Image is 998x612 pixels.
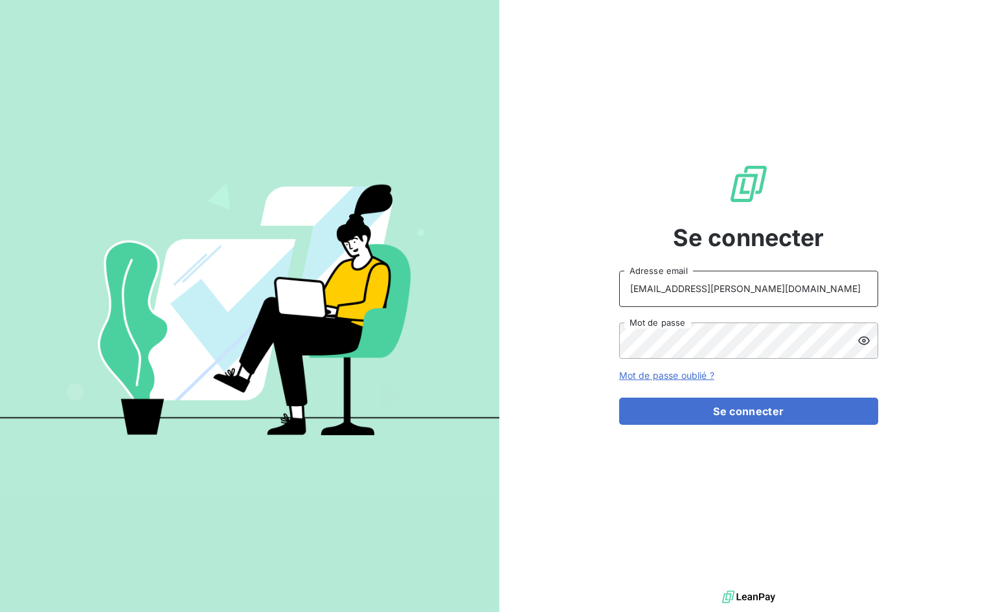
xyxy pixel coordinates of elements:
[619,370,714,381] a: Mot de passe oublié ?
[619,271,878,307] input: placeholder
[722,587,775,607] img: logo
[673,220,824,255] span: Se connecter
[728,163,769,205] img: Logo LeanPay
[619,398,878,425] button: Se connecter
